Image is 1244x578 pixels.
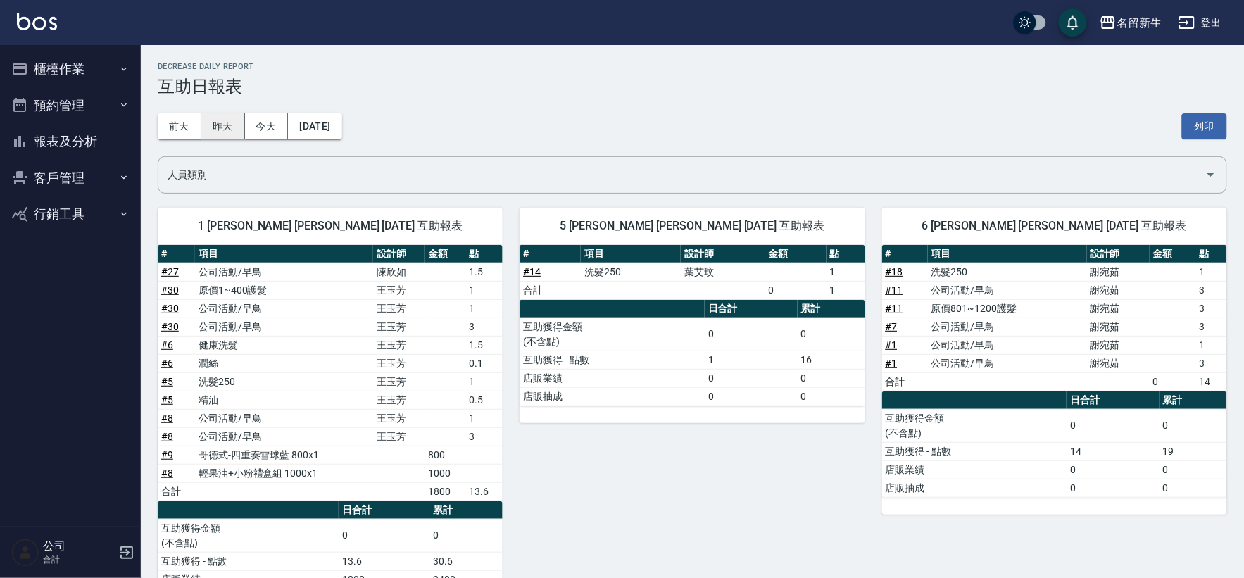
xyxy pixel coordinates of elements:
td: 謝宛茹 [1087,336,1150,354]
td: 謝宛茹 [1087,318,1150,336]
th: 點 [1195,245,1227,263]
td: 0.1 [465,354,503,372]
button: 登出 [1173,10,1227,36]
button: [DATE] [288,113,341,139]
button: 客戶管理 [6,160,135,196]
td: 0.5 [465,391,503,409]
td: 3 [465,427,503,446]
td: 公司活動/早鳥 [928,318,1087,336]
td: 0 [1150,372,1195,391]
a: #7 [886,321,898,332]
td: 王玉芳 [373,281,425,299]
a: #30 [161,284,179,296]
a: #8 [161,431,173,442]
td: 3 [1195,281,1227,299]
td: 精油 [195,391,373,409]
td: 1 [465,372,503,391]
img: Person [11,539,39,567]
a: #11 [886,284,903,296]
th: 點 [465,245,503,263]
td: 1 [465,409,503,427]
td: 店販抽成 [882,479,1067,497]
td: 店販業績 [520,369,705,387]
td: 洗髮250 [195,372,373,391]
td: 輕果油+小粉禮盒組 1000x1 [195,464,373,482]
button: 報表及分析 [6,123,135,160]
th: 金額 [1150,245,1195,263]
th: 金額 [425,245,465,263]
td: 洗髮250 [928,263,1087,281]
th: 設計師 [373,245,425,263]
td: 謝宛茹 [1087,281,1150,299]
th: 金額 [765,245,827,263]
td: 王玉芳 [373,336,425,354]
th: 日合計 [339,501,429,520]
span: 1 [PERSON_NAME] [PERSON_NAME] [DATE] 互助報表 [175,219,486,233]
td: 800 [425,446,465,464]
td: 王玉芳 [373,391,425,409]
th: 日合計 [705,300,798,318]
td: 陳欣如 [373,263,425,281]
td: 1.5 [465,263,503,281]
th: 累計 [798,300,865,318]
a: #9 [161,449,173,460]
th: 項目 [928,245,1087,263]
td: 1 [827,281,865,299]
a: #5 [161,376,173,387]
td: 1000 [425,464,465,482]
a: #18 [886,266,903,277]
td: 互助獲得金額 (不含點) [520,318,705,351]
td: 王玉芳 [373,409,425,427]
td: 0 [1067,479,1160,497]
a: #8 [161,413,173,424]
table: a dense table [520,245,865,300]
td: 3 [1195,299,1227,318]
td: 0 [798,387,865,406]
td: 哥德式-四重奏雪球藍 800x1 [195,446,373,464]
td: 店販抽成 [520,387,705,406]
table: a dense table [882,391,1227,498]
td: 公司活動/早鳥 [195,263,373,281]
button: save [1059,8,1087,37]
button: 前天 [158,113,201,139]
td: 王玉芳 [373,354,425,372]
table: a dense table [882,245,1227,391]
button: 昨天 [201,113,245,139]
td: 0 [1160,479,1227,497]
td: 互助獲得 - 點數 [158,552,339,570]
th: # [158,245,195,263]
td: 1 [1195,263,1227,281]
th: 累計 [1160,391,1227,410]
th: 項目 [195,245,373,263]
td: 1 [465,281,503,299]
button: 今天 [245,113,289,139]
td: 公司活動/早鳥 [928,354,1087,372]
div: 名留新生 [1117,14,1162,32]
input: 人員名稱 [164,163,1200,187]
td: 3 [1195,318,1227,336]
td: 1800 [425,482,465,501]
table: a dense table [158,245,503,501]
th: # [882,245,928,263]
th: 日合計 [1067,391,1160,410]
h2: Decrease Daily Report [158,62,1227,71]
td: 0 [339,519,429,552]
td: 0 [429,519,503,552]
th: 點 [827,245,865,263]
td: 原價1~400護髮 [195,281,373,299]
a: #30 [161,303,179,314]
td: 0 [798,318,865,351]
td: 合計 [158,482,195,501]
td: 0 [705,318,798,351]
a: #8 [161,467,173,479]
td: 16 [798,351,865,369]
img: Logo [17,13,57,30]
td: 13.6 [465,482,503,501]
td: 店販業績 [882,460,1067,479]
td: 王玉芳 [373,299,425,318]
th: 項目 [581,245,681,263]
a: #27 [161,266,179,277]
td: 0 [1160,460,1227,479]
a: #6 [161,339,173,351]
td: 謝宛茹 [1087,299,1150,318]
